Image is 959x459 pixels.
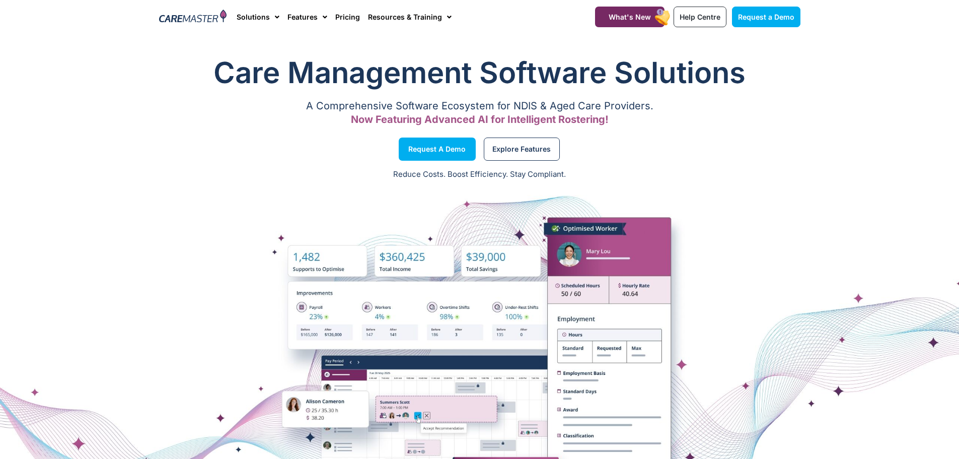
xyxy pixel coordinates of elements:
[351,113,609,125] span: Now Featuring Advanced AI for Intelligent Rostering!
[159,10,227,25] img: CareMaster Logo
[492,147,551,152] span: Explore Features
[680,13,720,21] span: Help Centre
[732,7,800,27] a: Request a Demo
[399,138,476,161] a: Request a Demo
[6,169,953,180] p: Reduce Costs. Boost Efficiency. Stay Compliant.
[159,52,800,93] h1: Care Management Software Solutions
[408,147,466,152] span: Request a Demo
[595,7,665,27] a: What's New
[484,138,560,161] a: Explore Features
[609,13,651,21] span: What's New
[674,7,726,27] a: Help Centre
[159,103,800,109] p: A Comprehensive Software Ecosystem for NDIS & Aged Care Providers.
[738,13,794,21] span: Request a Demo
